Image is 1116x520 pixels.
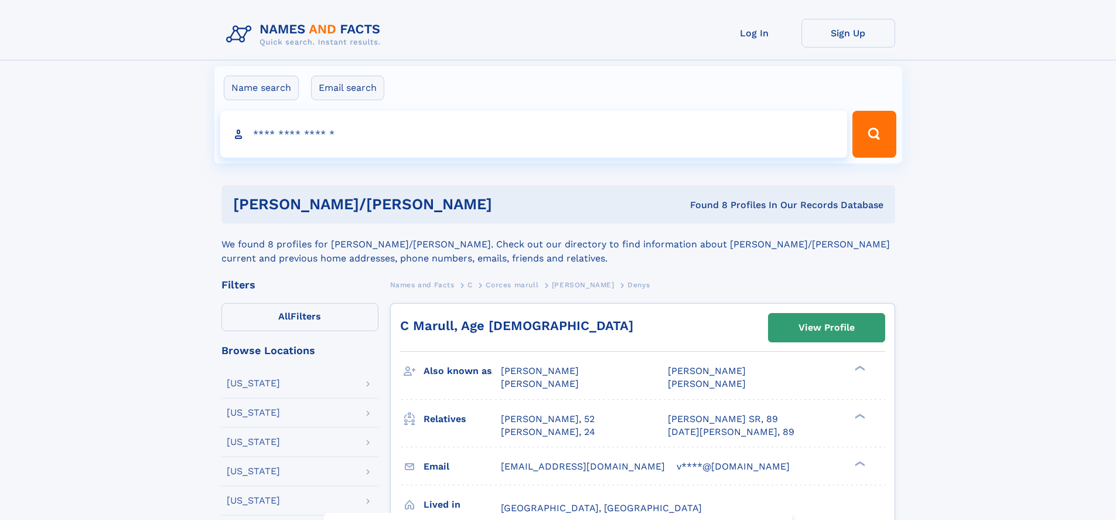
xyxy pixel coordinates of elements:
[311,76,384,100] label: Email search
[227,496,280,505] div: [US_STATE]
[552,277,615,292] a: [PERSON_NAME]
[400,318,633,333] a: C Marull, Age [DEMOGRAPHIC_DATA]
[278,311,291,322] span: All
[708,19,801,47] a: Log In
[668,378,746,389] span: [PERSON_NAME]
[769,314,885,342] a: View Profile
[221,19,390,50] img: Logo Names and Facts
[221,280,378,290] div: Filters
[501,413,595,426] a: [PERSON_NAME], 52
[668,365,746,376] span: [PERSON_NAME]
[501,502,702,514] span: [GEOGRAPHIC_DATA], [GEOGRAPHIC_DATA]
[627,281,650,289] span: Denys
[801,19,895,47] a: Sign Up
[467,281,473,289] span: C
[552,281,615,289] span: [PERSON_NAME]
[424,409,501,429] h3: Relatives
[227,379,280,388] div: [US_STATE]
[486,281,538,289] span: Corces marull
[852,365,866,372] div: ❯
[467,277,473,292] a: C
[798,314,855,341] div: View Profile
[390,277,455,292] a: Names and Facts
[221,345,378,356] div: Browse Locations
[227,408,280,417] div: [US_STATE]
[227,437,280,447] div: [US_STATE]
[852,460,866,467] div: ❯
[501,365,579,376] span: [PERSON_NAME]
[501,378,579,389] span: [PERSON_NAME]
[424,457,501,477] h3: Email
[668,426,794,439] a: [DATE][PERSON_NAME], 89
[852,111,896,158] button: Search Button
[233,197,591,212] h1: [PERSON_NAME]/[PERSON_NAME]
[501,461,665,472] span: [EMAIL_ADDRESS][DOMAIN_NAME]
[668,413,778,426] a: [PERSON_NAME] SR, 89
[591,199,883,212] div: Found 8 Profiles In Our Records Database
[501,426,595,439] a: [PERSON_NAME], 24
[221,223,895,266] div: We found 8 profiles for [PERSON_NAME]/[PERSON_NAME]. Check out our directory to find information ...
[224,76,299,100] label: Name search
[221,303,378,331] label: Filters
[424,495,501,515] h3: Lived in
[227,467,280,476] div: [US_STATE]
[852,412,866,420] div: ❯
[220,111,848,158] input: search input
[424,361,501,381] h3: Also known as
[486,277,538,292] a: Corces marull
